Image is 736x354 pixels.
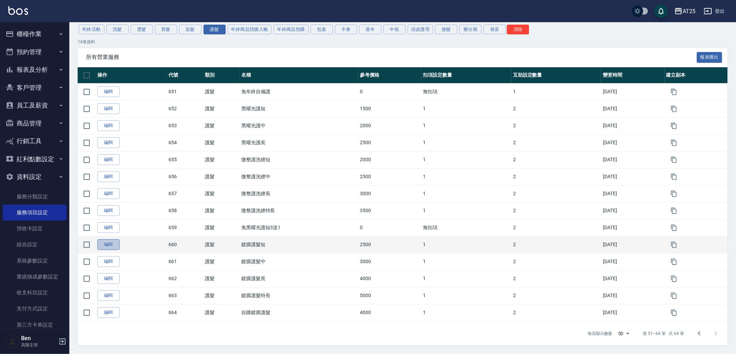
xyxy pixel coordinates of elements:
a: 業績抽成參數設定 [3,269,67,285]
td: [DATE] [601,117,664,134]
a: 第三方卡券設定 [3,317,67,333]
td: 護髮 [203,83,240,100]
a: 組合設定 [3,236,67,252]
td: 1 [421,168,511,185]
td: 護髮 [203,100,240,117]
button: 燙髮 [131,25,153,34]
td: 660 [167,236,203,253]
td: 黑曜光護長 [240,134,358,151]
button: 樂分期 [459,25,482,34]
img: Person [6,335,19,348]
td: 651 [167,83,203,100]
td: [DATE] [601,134,664,151]
button: 護髮 [204,25,226,34]
td: 2000 [358,151,421,168]
td: 免年終自備護 [240,83,358,100]
button: 接髮 [435,25,457,34]
td: 5000 [358,287,421,304]
td: 1 [421,100,511,117]
a: 編輯 [97,239,120,250]
td: 1 [421,270,511,287]
td: [DATE] [601,151,664,168]
td: 黑曜光護短 [240,100,358,117]
td: [DATE] [601,100,664,117]
td: 3000 [358,253,421,270]
td: 鍍膜護髮長 [240,270,358,287]
a: 編輯 [97,120,120,131]
td: 護髮 [203,219,240,236]
td: 2 [511,304,601,321]
th: 扣項設定數量 [421,67,511,84]
button: 洗髮 [106,25,129,34]
td: 1 [421,185,511,202]
p: 第 51–64 筆 共 64 筆 [643,330,684,337]
button: 行銷工具 [3,132,67,150]
button: AT25 [672,4,698,18]
td: 自購鍍膜護髮 [240,304,358,321]
td: 鍍膜護髮短 [240,236,358,253]
td: [DATE] [601,287,664,304]
a: 支付方式設定 [3,301,67,317]
td: 1 [421,202,511,219]
span: 所有營業服務 [86,54,697,61]
td: 2500 [358,168,421,185]
a: 服務項目設定 [3,205,67,221]
td: 1 [421,151,511,168]
td: 654 [167,134,203,151]
a: 編輯 [97,154,120,165]
td: 0 [358,83,421,100]
div: AT25 [683,7,695,16]
a: 編輯 [97,290,120,301]
td: 0 [358,219,421,236]
td: 微整護洸繚長 [240,185,358,202]
td: [DATE] [601,253,664,270]
a: 預收卡設定 [3,221,67,236]
button: 卡卷 [335,25,357,34]
td: 護髮 [203,253,240,270]
td: 護髮 [203,236,240,253]
td: 652 [167,100,203,117]
td: [DATE] [601,83,664,100]
div: 50 [615,324,632,343]
td: 2 [511,168,601,185]
td: 護髮 [203,134,240,151]
td: [DATE] [601,236,664,253]
a: 編輯 [97,222,120,233]
td: 2 [511,202,601,219]
td: 2 [511,287,601,304]
td: 664 [167,304,203,321]
button: 年終活動 [79,25,104,34]
p: 14 筆資料 [78,39,728,45]
button: 包套 [311,25,333,34]
td: 2 [511,117,601,134]
td: 2 [511,236,601,253]
td: 2500 [358,236,421,253]
td: 1 [421,304,511,321]
td: 護髮 [203,185,240,202]
td: 鍍膜護髮中 [240,253,358,270]
td: 655 [167,151,203,168]
td: 2 [511,219,601,236]
a: 編輯 [97,103,120,114]
td: 3500 [358,202,421,219]
td: 護髮 [203,287,240,304]
td: 662 [167,270,203,287]
td: 護髮 [203,151,240,168]
a: 編輯 [97,171,120,182]
p: 每頁顯示數量 [588,330,613,337]
td: 659 [167,219,203,236]
button: 紅利點數設定 [3,150,67,168]
button: 櫃檯作業 [3,25,67,43]
td: 微整護洸繚短 [240,151,358,168]
td: 鍍膜護髮特長 [240,287,358,304]
td: 2 [511,185,601,202]
td: 663 [167,287,203,304]
td: 653 [167,117,203,134]
td: 護髮 [203,202,240,219]
td: 4000 [358,304,421,321]
td: 護髮 [203,304,240,321]
td: 免黑曜光護短3送1 [240,219,358,236]
td: 2 [511,270,601,287]
td: 658 [167,202,203,219]
td: 微整護洸繚特長 [240,202,358,219]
